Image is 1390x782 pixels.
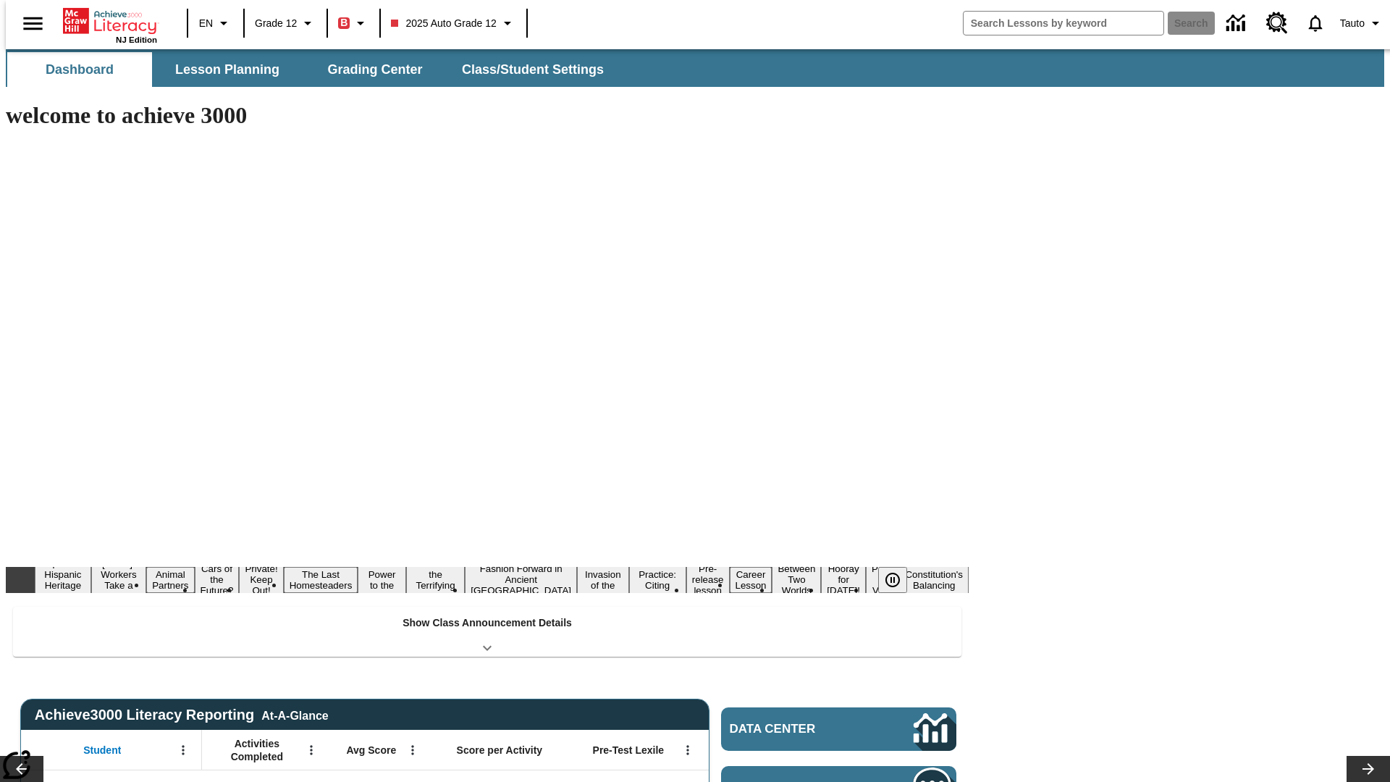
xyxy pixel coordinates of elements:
button: Slide 4 Cars of the Future? [195,561,240,598]
button: Slide 10 The Invasion of the Free CD [577,556,628,604]
button: Boost Class color is red. Change class color [332,10,375,36]
button: Slide 9 Fashion Forward in Ancient Rome [465,561,577,598]
button: Slide 13 Career Lesson [730,567,772,593]
button: Language: EN, Select a language [193,10,239,36]
button: Slide 15 Hooray for Constitution Day! [821,561,866,598]
span: Data Center [730,722,865,736]
span: B [340,14,347,32]
button: Slide 17 The Constitution's Balancing Act [899,556,969,604]
button: Open side menu [12,2,54,45]
span: Score per Activity [457,744,543,757]
button: Slide 6 The Last Homesteaders [284,567,358,593]
span: Achieve3000 Literacy Reporting [35,707,329,723]
button: Slide 2 Labor Day: Workers Take a Stand [91,556,146,604]
div: Home [63,5,157,44]
a: Notifications [1297,4,1334,42]
button: Open Menu [300,739,322,761]
button: Pause [878,567,907,593]
div: At-A-Glance [261,707,328,723]
button: Slide 5 Private! Keep Out! [239,561,283,598]
button: Lesson carousel, Next [1347,756,1390,782]
button: Slide 12 Pre-release lesson [686,561,730,598]
button: Grade: Grade 12, Select a grade [249,10,322,36]
span: Avg Score [346,744,396,757]
a: Data Center [1218,4,1258,43]
span: Tauto [1340,16,1365,31]
button: Open Menu [402,739,424,761]
button: Dashboard [7,52,152,87]
span: Dashboard [46,62,114,78]
span: Student [83,744,121,757]
a: Resource Center, Will open in new tab [1258,4,1297,43]
button: Class: 2025 Auto Grade 12, Select your class [385,10,521,36]
span: Class/Student Settings [462,62,604,78]
button: Grading Center [303,52,447,87]
a: Data Center [721,707,956,751]
span: EN [199,16,213,31]
div: Show Class Announcement Details [13,607,961,657]
span: Pre-Test Lexile [593,744,665,757]
div: Pause [878,567,922,593]
div: SubNavbar [6,49,1384,87]
a: Home [63,7,157,35]
div: SubNavbar [6,52,617,87]
button: Slide 3 Animal Partners [146,567,194,593]
button: Lesson Planning [155,52,300,87]
button: Slide 7 Solar Power to the People [358,556,406,604]
button: Slide 11 Mixed Practice: Citing Evidence [629,556,686,604]
button: Class/Student Settings [450,52,615,87]
p: Show Class Announcement Details [403,615,572,631]
span: NJ Edition [116,35,157,44]
button: Slide 1 ¡Viva Hispanic Heritage Month! [35,556,91,604]
span: Lesson Planning [175,62,279,78]
button: Slide 8 Attack of the Terrifying Tomatoes [406,556,465,604]
span: Activities Completed [209,737,305,763]
button: Profile/Settings [1334,10,1390,36]
h1: welcome to achieve 3000 [6,102,969,129]
button: Open Menu [172,739,194,761]
button: Open Menu [677,739,699,761]
span: Grade 12 [255,16,297,31]
span: 2025 Auto Grade 12 [391,16,496,31]
button: Slide 16 Point of View [866,561,899,598]
span: Grading Center [327,62,422,78]
button: Slide 14 Between Two Worlds [772,561,821,598]
input: search field [964,12,1163,35]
